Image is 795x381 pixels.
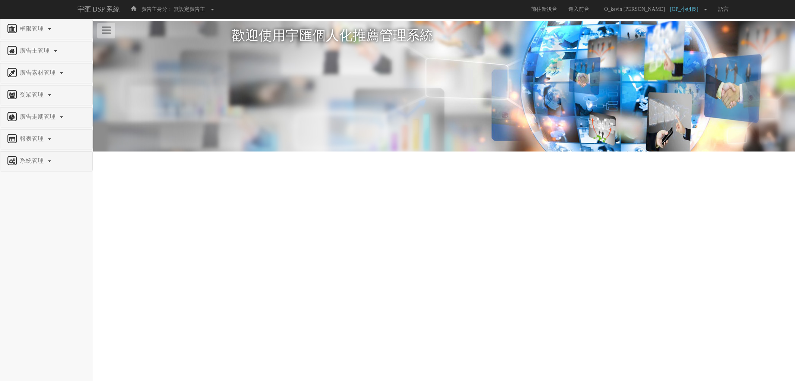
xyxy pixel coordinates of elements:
[6,23,87,35] a: 權限管理
[18,25,47,32] span: 權限管理
[174,6,205,12] span: 無設定廣告主
[6,67,87,79] a: 廣告素材管理
[232,28,657,43] h1: 歡迎使用宇匯個人化推薦管理系統
[141,6,173,12] span: 廣告主身分：
[6,89,87,101] a: 受眾管理
[6,133,87,145] a: 報表管理
[6,45,87,57] a: 廣告主管理
[18,91,47,98] span: 受眾管理
[18,135,47,142] span: 報表管理
[18,157,47,164] span: 系統管理
[670,6,702,12] span: [OP_小組長]
[6,155,87,167] a: 系統管理
[600,6,669,12] span: O_kevin [PERSON_NAME]
[6,111,87,123] a: 廣告走期管理
[18,69,59,76] span: 廣告素材管理
[18,113,59,120] span: 廣告走期管理
[18,47,53,54] span: 廣告主管理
